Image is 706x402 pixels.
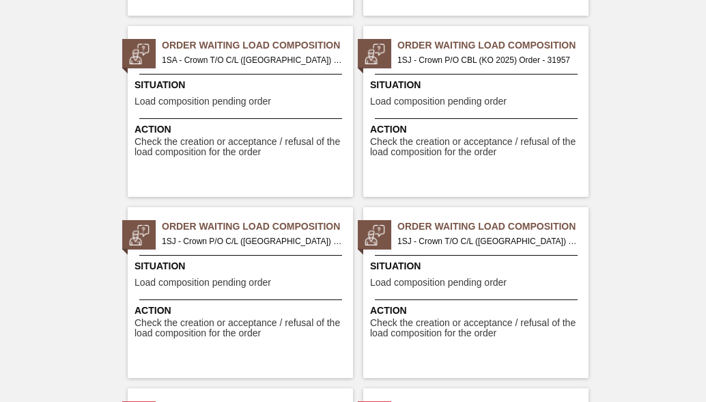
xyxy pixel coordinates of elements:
[370,318,585,339] span: Check the creation or acceptance / refusal of the load composition for the order
[162,38,353,53] span: Order Waiting Load Composition
[370,137,585,158] span: Check the creation or acceptance / refusal of the load composition for the order
[397,38,589,53] span: Order Waiting Load Composition
[370,278,507,288] span: Load composition pending order
[135,318,350,339] span: Check the creation or acceptance / refusal of the load composition for the order
[370,259,585,273] span: Situation
[397,219,589,234] span: Order Waiting Load Composition
[135,78,350,92] span: Situation
[370,304,585,318] span: Action
[135,137,350,158] span: Check the creation or acceptance / refusal of the load composition for the order
[135,259,350,273] span: Situation
[162,219,353,234] span: Order Waiting Load Composition
[162,234,342,249] span: 1SJ - Crown P/O C/L (Hogwarts) Order - 31958
[135,304,350,318] span: Action
[129,225,150,245] img: status
[129,44,150,64] img: status
[370,96,507,107] span: Load composition pending order
[135,122,350,137] span: Action
[370,78,585,92] span: Situation
[397,53,578,68] span: 1SJ - Crown P/O CBL (KO 2025) Order - 31957
[135,96,271,107] span: Load composition pending order
[162,53,342,68] span: 1SA - Crown T/O C/L (Hogwarts) Order - 31942
[397,234,578,249] span: 1SJ - Crown T/O C/L (Hogwarts) Order - 31959
[135,278,271,288] span: Load composition pending order
[370,122,585,137] span: Action
[365,44,385,64] img: status
[365,225,385,245] img: status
